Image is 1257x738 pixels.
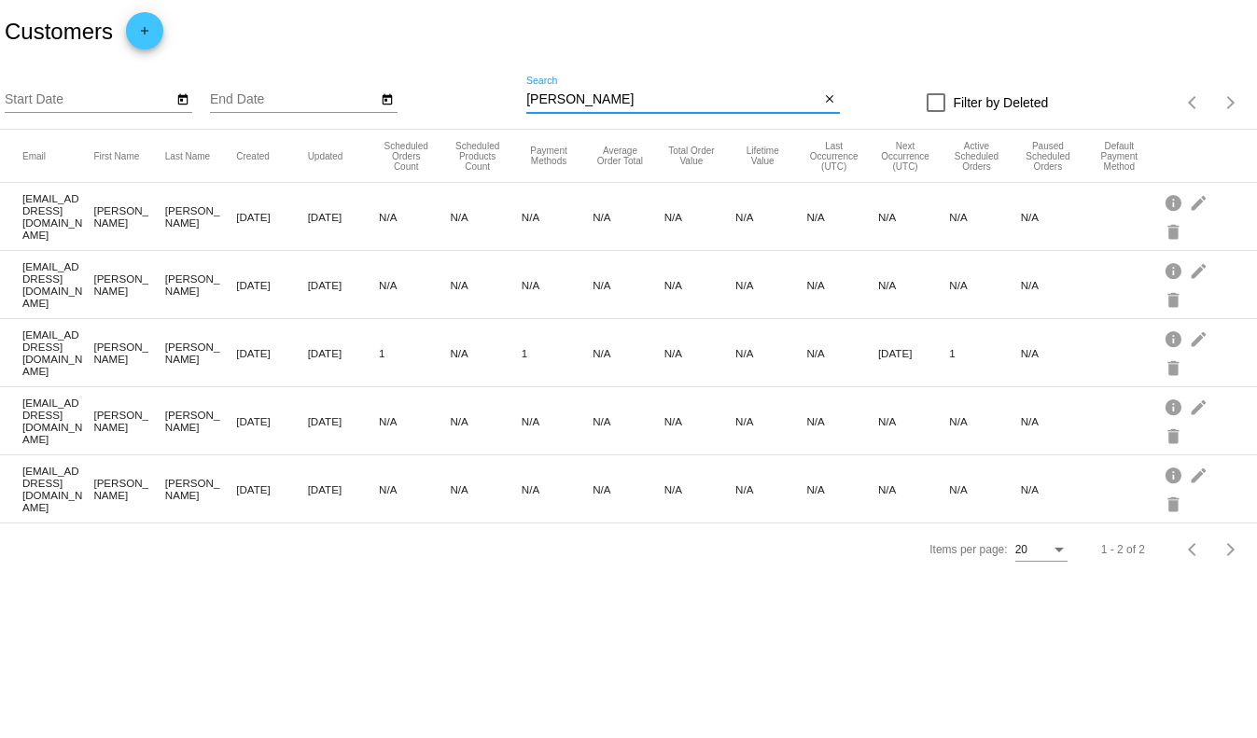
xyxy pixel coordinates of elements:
mat-icon: info [1164,392,1186,421]
button: Change sorting for PaymentMethodsCount [522,146,576,166]
mat-icon: edit [1189,256,1211,285]
mat-cell: N/A [379,411,450,432]
mat-cell: N/A [878,206,949,228]
mat-cell: [DATE] [308,206,379,228]
mat-cell: N/A [806,274,877,296]
mat-cell: [PERSON_NAME] [93,336,164,369]
mat-cell: N/A [664,479,735,500]
mat-cell: [EMAIL_ADDRESS][DOMAIN_NAME] [22,392,93,450]
mat-cell: N/A [735,479,806,500]
mat-cell: [PERSON_NAME] [93,472,164,506]
mat-cell: [DATE] [236,206,307,228]
mat-cell: N/A [379,479,450,500]
mat-icon: delete [1164,489,1186,518]
mat-icon: info [1164,324,1186,353]
mat-icon: delete [1164,421,1186,450]
button: Next page [1212,84,1250,121]
mat-cell: N/A [806,411,877,432]
mat-cell: N/A [1021,411,1092,432]
button: Previous page [1175,531,1212,568]
mat-cell: [PERSON_NAME] [165,472,236,506]
mat-cell: [DATE] [236,342,307,364]
mat-cell: N/A [379,206,450,228]
mat-cell: N/A [664,342,735,364]
mat-icon: delete [1164,285,1186,313]
mat-cell: N/A [593,206,663,228]
button: Change sorting for ScheduledOrderLTV [735,146,789,166]
button: Change sorting for AverageScheduledOrderTotal [593,146,647,166]
mat-cell: 1 [949,342,1020,364]
mat-cell: N/A [1021,342,1092,364]
mat-cell: N/A [450,342,521,364]
mat-cell: N/A [735,342,806,364]
mat-icon: info [1164,256,1186,285]
mat-cell: N/A [450,479,521,500]
mat-cell: N/A [1021,479,1092,500]
mat-cell: N/A [522,411,593,432]
mat-cell: [DATE] [236,411,307,432]
mat-cell: [DATE] [308,411,379,432]
mat-cell: 1 [379,342,450,364]
mat-cell: N/A [806,479,877,500]
mat-icon: edit [1189,392,1211,421]
mat-cell: N/A [664,206,735,228]
input: Search [526,92,820,107]
mat-cell: [PERSON_NAME] [165,336,236,369]
mat-cell: N/A [735,206,806,228]
mat-cell: N/A [522,206,593,228]
mat-cell: [PERSON_NAME] [93,200,164,233]
mat-icon: delete [1164,353,1186,382]
span: 20 [1015,543,1027,556]
mat-cell: N/A [664,274,735,296]
mat-cell: N/A [878,479,949,500]
mat-cell: N/A [379,274,450,296]
mat-cell: [DATE] [308,274,379,296]
mat-icon: close [823,92,836,107]
button: Open calendar [173,89,192,108]
mat-cell: N/A [735,411,806,432]
mat-icon: info [1164,188,1186,216]
mat-icon: edit [1189,324,1211,353]
mat-cell: [EMAIL_ADDRESS][DOMAIN_NAME] [22,188,93,245]
button: Next page [1212,531,1250,568]
span: Filter by Deleted [953,91,1048,114]
mat-cell: [DATE] [308,342,379,364]
mat-cell: N/A [593,411,663,432]
mat-cell: [EMAIL_ADDRESS][DOMAIN_NAME] [22,460,93,518]
mat-cell: [PERSON_NAME] [165,404,236,438]
mat-cell: N/A [949,274,1020,296]
mat-cell: [PERSON_NAME] [165,268,236,301]
button: Change sorting for DefaultPaymentMethod [1092,141,1146,172]
button: Previous page [1175,84,1212,121]
button: Change sorting for TotalScheduledOrderValue [664,146,719,166]
mat-cell: N/A [450,274,521,296]
mat-icon: edit [1189,188,1211,216]
button: Change sorting for Email [22,150,46,161]
button: Change sorting for FirstName [93,150,139,161]
mat-cell: [DATE] [878,342,949,364]
mat-cell: N/A [1021,274,1092,296]
mat-cell: [PERSON_NAME] [165,200,236,233]
button: Change sorting for TotalProductsScheduledCount [450,141,504,172]
button: Change sorting for NextScheduledOrderOccurrenceUtc [878,141,932,172]
button: Change sorting for ActiveScheduledOrdersCount [949,141,1003,172]
mat-cell: N/A [949,479,1020,500]
mat-cell: N/A [450,411,521,432]
mat-cell: [EMAIL_ADDRESS][DOMAIN_NAME] [22,324,93,382]
button: Clear [820,91,840,110]
mat-cell: N/A [878,274,949,296]
mat-select: Items per page: [1015,544,1068,557]
mat-cell: [DATE] [236,479,307,500]
mat-cell: [PERSON_NAME] [93,268,164,301]
input: End Date [210,92,378,107]
button: Change sorting for LastScheduledOrderOccurrenceUtc [806,141,860,172]
mat-cell: N/A [806,342,877,364]
mat-cell: N/A [522,274,593,296]
mat-cell: N/A [1021,206,1092,228]
mat-icon: add [133,24,156,47]
mat-cell: [EMAIL_ADDRESS][DOMAIN_NAME] [22,256,93,313]
button: Change sorting for CreatedUtc [236,150,270,161]
mat-cell: [DATE] [308,479,379,500]
mat-cell: 1 [522,342,593,364]
h2: Customers [5,19,113,45]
